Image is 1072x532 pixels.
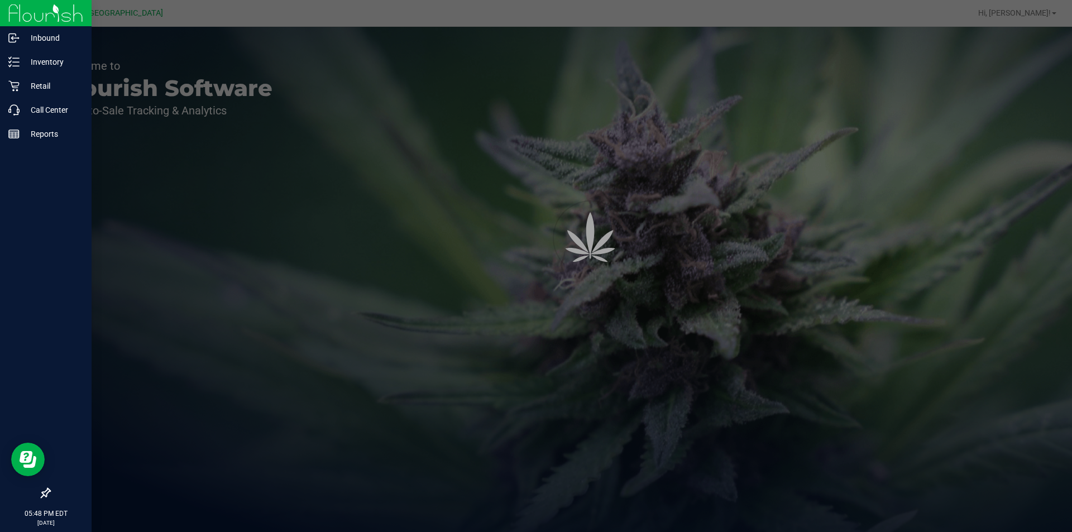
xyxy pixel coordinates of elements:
[8,80,20,92] inline-svg: Retail
[8,128,20,140] inline-svg: Reports
[8,56,20,68] inline-svg: Inventory
[20,31,87,45] p: Inbound
[5,509,87,519] p: 05:48 PM EDT
[11,443,45,476] iframe: Resource center
[8,104,20,116] inline-svg: Call Center
[8,32,20,44] inline-svg: Inbound
[20,127,87,141] p: Reports
[20,79,87,93] p: Retail
[20,103,87,117] p: Call Center
[5,519,87,527] p: [DATE]
[20,55,87,69] p: Inventory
